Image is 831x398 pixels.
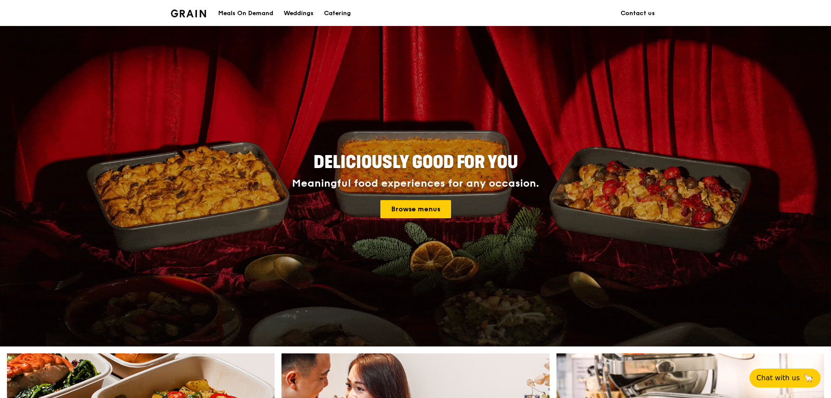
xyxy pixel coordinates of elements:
[615,0,660,26] a: Contact us
[284,0,314,26] div: Weddings
[314,152,518,173] span: Deliciously good for you
[319,0,356,26] a: Catering
[803,373,814,383] span: 🦙
[259,178,572,190] div: Meaningful food experiences for any occasion.
[278,0,319,26] a: Weddings
[171,10,206,17] img: Grain
[749,369,821,388] button: Chat with us🦙
[756,373,800,383] span: Chat with us
[380,200,451,218] a: Browse menus
[218,0,273,26] div: Meals On Demand
[324,0,351,26] div: Catering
